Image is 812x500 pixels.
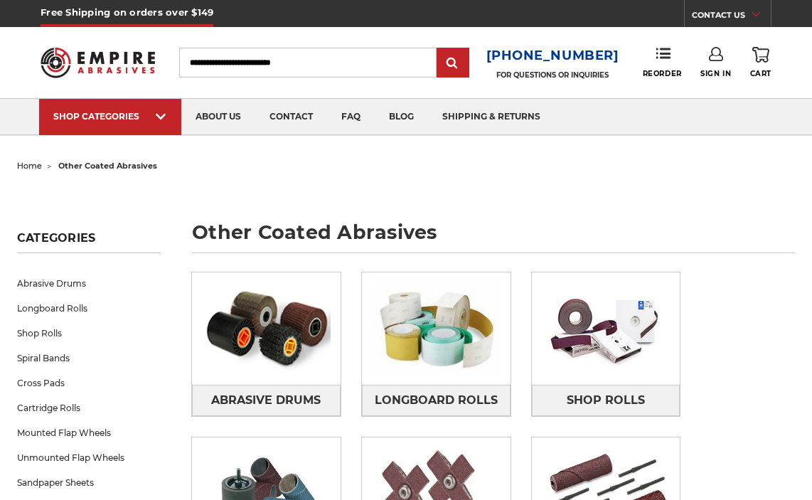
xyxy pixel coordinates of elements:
h1: other coated abrasives [192,223,795,253]
p: FOR QUESTIONS OR INQUIRIES [486,70,619,80]
span: Reorder [643,69,682,78]
a: [PHONE_NUMBER] [486,46,619,66]
span: Sign In [700,69,731,78]
a: blog [375,99,428,135]
span: Longboard Rolls [375,388,498,413]
span: Shop Rolls [567,388,645,413]
img: Abrasive Drums [192,272,341,385]
img: Empire Abrasives [41,40,155,85]
a: about us [181,99,255,135]
a: Cartridge Rolls [17,395,161,420]
a: Longboard Rolls [362,385,511,416]
span: Abrasive Drums [211,388,321,413]
a: Mounted Flap Wheels [17,420,161,445]
span: other coated abrasives [58,161,157,171]
a: CONTACT US [692,7,771,27]
a: Cross Pads [17,371,161,395]
a: home [17,161,42,171]
a: Sandpaper Sheets [17,470,161,495]
a: Reorder [643,47,682,78]
a: Shop Rolls [532,385,680,416]
div: SHOP CATEGORIES [53,111,167,122]
img: Longboard Rolls [362,272,511,385]
a: faq [327,99,375,135]
a: Shop Rolls [17,321,161,346]
img: Shop Rolls [532,272,680,385]
a: contact [255,99,327,135]
a: Longboard Rolls [17,296,161,321]
a: shipping & returns [428,99,555,135]
a: Unmounted Flap Wheels [17,445,161,470]
a: Spiral Bands [17,346,161,371]
span: Cart [750,69,771,78]
a: Cart [750,47,771,78]
a: Abrasive Drums [192,385,341,416]
a: Abrasive Drums [17,271,161,296]
input: Submit [439,49,467,78]
h5: Categories [17,231,161,253]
